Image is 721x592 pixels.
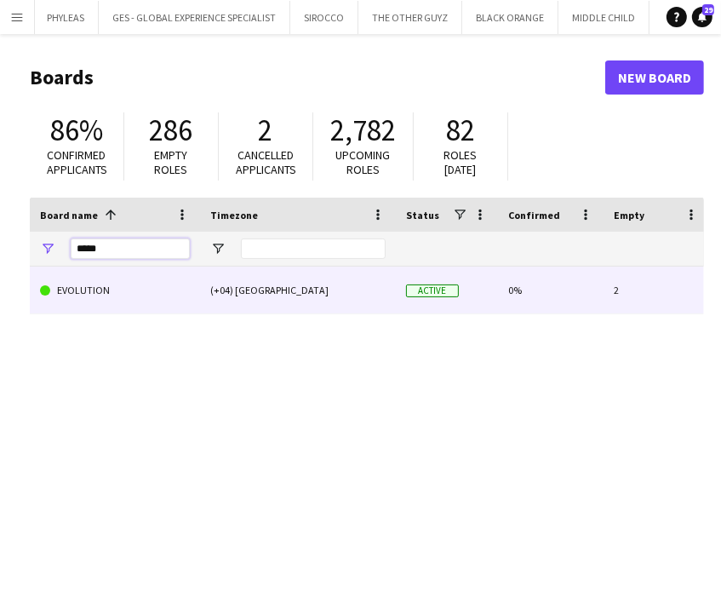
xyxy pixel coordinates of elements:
[200,267,396,313] div: (+04) [GEOGRAPHIC_DATA]
[210,241,226,256] button: Open Filter Menu
[508,209,560,221] span: Confirmed
[236,147,296,177] span: Cancelled applicants
[71,239,190,259] input: Board name Filter Input
[290,1,358,34] button: SIROCCO
[99,1,290,34] button: GES - GLOBAL EXPERIENCE SPECIALIST
[358,1,462,34] button: THE OTHER GUYZ
[330,112,396,149] span: 2,782
[241,239,386,259] input: Timezone Filter Input
[498,267,604,313] div: 0%
[558,1,649,34] button: MIDDLE CHILD
[40,241,55,256] button: Open Filter Menu
[406,285,459,297] span: Active
[692,7,712,27] a: 29
[210,209,258,221] span: Timezone
[50,112,103,149] span: 86%
[40,267,190,314] a: EVOLUTION
[604,267,709,313] div: 2
[462,1,558,34] button: BLACK ORANGE
[605,60,704,95] a: New Board
[155,147,188,177] span: Empty roles
[614,209,644,221] span: Empty
[336,147,391,177] span: Upcoming roles
[444,147,478,177] span: Roles [DATE]
[40,209,98,221] span: Board name
[446,112,475,149] span: 82
[406,209,439,221] span: Status
[30,65,605,90] h1: Boards
[702,4,714,15] span: 29
[33,1,99,34] button: PHYLEAS
[47,147,107,177] span: Confirmed applicants
[259,112,273,149] span: 2
[150,112,193,149] span: 286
